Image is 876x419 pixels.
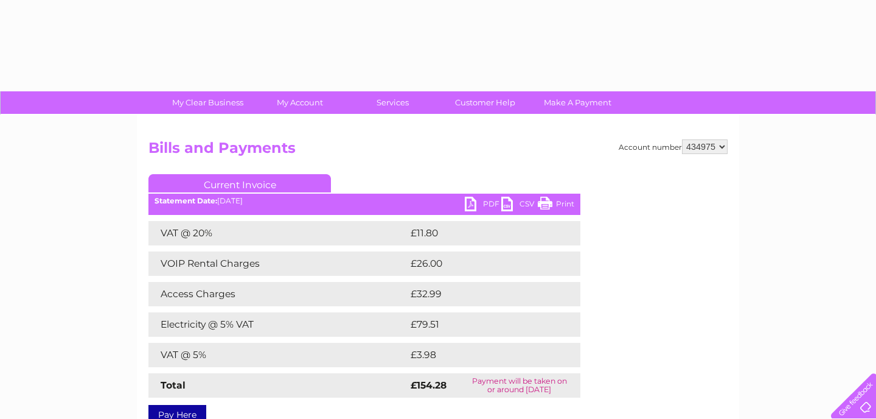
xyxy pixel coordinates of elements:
td: £11.80 [408,221,554,245]
td: £3.98 [408,343,552,367]
a: Make A Payment [527,91,628,114]
a: Print [538,197,574,214]
td: Electricity @ 5% VAT [148,312,408,337]
td: Access Charges [148,282,408,306]
strong: £154.28 [411,379,447,391]
td: £26.00 [408,252,557,276]
td: VAT @ 20% [148,221,408,245]
td: VAT @ 5% [148,343,408,367]
td: VOIP Rental Charges [148,252,408,276]
a: My Account [250,91,350,114]
td: £32.99 [408,282,556,306]
b: Statement Date: [155,196,217,205]
a: Services [342,91,443,114]
div: [DATE] [148,197,580,205]
a: PDF [465,197,501,214]
td: £79.51 [408,312,555,337]
h2: Bills and Payments [148,139,728,163]
a: CSV [501,197,538,214]
div: Account number [619,139,728,154]
a: Current Invoice [148,174,331,192]
td: Payment will be taken on or around [DATE] [458,373,580,398]
a: My Clear Business [158,91,258,114]
a: Customer Help [435,91,535,114]
strong: Total [161,379,186,391]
